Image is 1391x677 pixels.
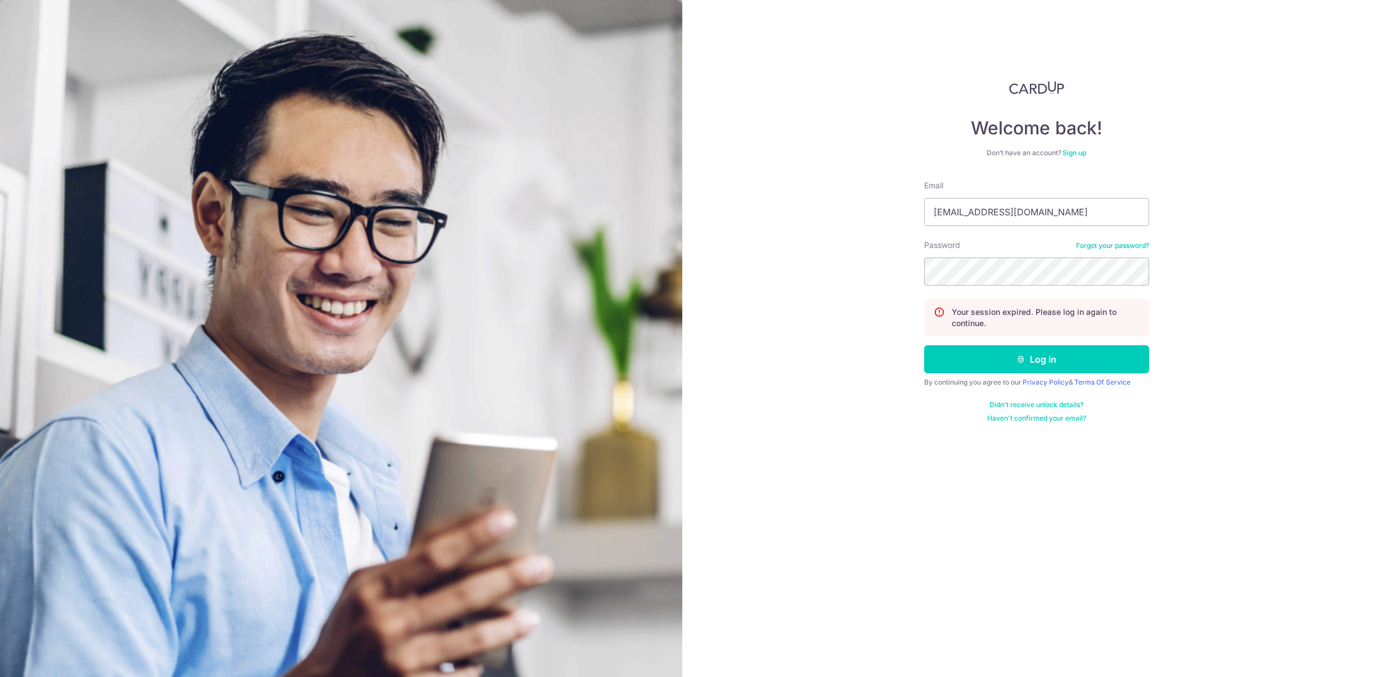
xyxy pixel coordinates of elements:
[924,240,960,251] label: Password
[924,180,943,191] label: Email
[924,345,1149,373] button: Log in
[924,148,1149,157] div: Don’t have an account?
[924,117,1149,139] h4: Welcome back!
[924,198,1149,226] input: Enter your Email
[1074,378,1131,386] a: Terms Of Service
[1076,241,1149,250] a: Forgot your password?
[989,400,1083,409] a: Didn't receive unlock details?
[987,414,1086,423] a: Haven't confirmed your email?
[924,378,1149,387] div: By continuing you agree to our &
[1063,148,1086,157] a: Sign up
[1009,81,1064,94] img: CardUp Logo
[952,306,1140,329] p: Your session expired. Please log in again to continue.
[1023,378,1069,386] a: Privacy Policy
